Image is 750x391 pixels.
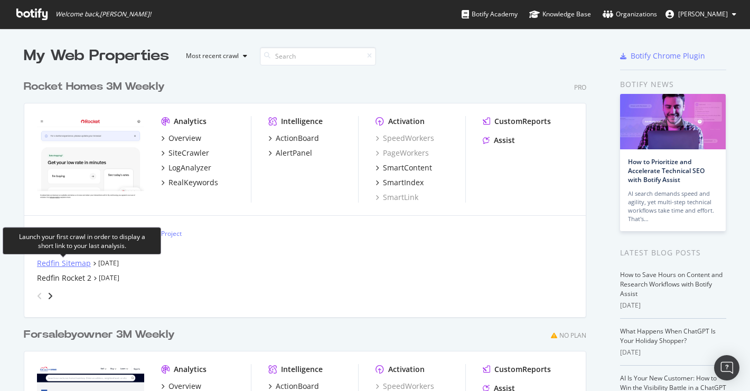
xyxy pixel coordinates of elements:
[186,53,239,59] div: Most recent crawl
[657,6,745,23] button: [PERSON_NAME]
[12,232,152,250] div: Launch your first crawl in order to display a short link to your last analysis.
[376,177,424,188] a: SmartIndex
[603,9,657,20] div: Organizations
[268,148,312,158] a: AlertPanel
[529,9,591,20] div: Knowledge Base
[376,148,429,158] a: PageWorkers
[24,327,175,342] div: Forsalebyowner 3M Weekly
[494,116,551,127] div: CustomReports
[714,355,739,380] div: Open Intercom Messenger
[276,133,319,144] div: ActionBoard
[168,133,201,144] div: Overview
[37,273,91,283] a: Redfin Rocket 2
[161,148,209,158] a: SiteCrawler
[376,192,418,203] a: SmartLink
[260,47,376,65] input: Search
[168,148,209,158] div: SiteCrawler
[37,116,144,202] img: www.rocket.com
[383,177,424,188] div: SmartIndex
[678,9,728,18] span: Vlajko Knezic
[462,9,518,20] div: Botify Academy
[33,288,46,304] div: angle-left
[281,116,323,127] div: Intelligence
[177,47,251,64] button: Most recent crawl
[281,364,323,375] div: Intelligence
[37,258,91,269] a: Redfin Sitemap
[574,83,586,92] div: Pro
[99,273,119,282] a: [DATE]
[383,163,432,173] div: SmartContent
[628,157,705,184] a: How to Prioritize and Accelerate Technical SEO with Botify Assist
[620,327,716,345] a: What Happens When ChatGPT Is Your Holiday Shopper?
[174,364,207,375] div: Analytics
[388,364,425,375] div: Activation
[98,259,119,268] a: [DATE]
[268,133,319,144] a: ActionBoard
[161,163,211,173] a: LogAnalyzer
[620,94,726,149] img: How to Prioritize and Accelerate Technical SEO with Botify Assist
[276,148,312,158] div: AlertPanel
[620,348,726,357] div: [DATE]
[24,45,169,66] div: My Web Properties
[494,364,551,375] div: CustomReports
[631,51,705,61] div: Botify Chrome Plugin
[483,135,515,146] a: Assist
[24,79,169,94] a: Rocket Homes 3M Weekly
[620,51,705,61] a: Botify Chrome Plugin
[174,116,207,127] div: Analytics
[620,79,726,90] div: Botify news
[55,10,151,18] span: Welcome back, [PERSON_NAME] !
[559,331,586,340] div: No Plan
[46,291,54,301] div: angle-right
[388,116,425,127] div: Activation
[24,327,179,342] a: Forsalebyowner 3M Weekly
[24,79,165,94] div: Rocket Homes 3M Weekly
[620,247,726,259] div: Latest Blog Posts
[483,364,551,375] a: CustomReports
[376,133,434,144] a: SpeedWorkers
[376,163,432,173] a: SmartContent
[494,135,515,146] div: Assist
[161,177,218,188] a: RealKeywords
[161,133,201,144] a: Overview
[168,163,211,173] div: LogAnalyzer
[620,301,726,310] div: [DATE]
[628,189,718,223] div: AI search demands speed and agility, yet multi-step technical workflows take time and effort. Tha...
[168,177,218,188] div: RealKeywords
[620,270,723,298] a: How to Save Hours on Content and Research Workflows with Botify Assist
[483,116,551,127] a: CustomReports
